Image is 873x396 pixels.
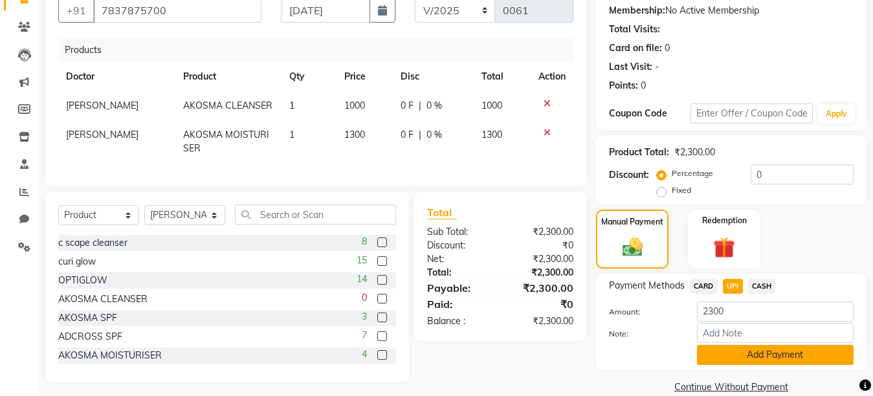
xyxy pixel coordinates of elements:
div: Points: [609,79,638,93]
span: 0 [362,291,367,305]
span: UPI [723,279,743,294]
button: Add Payment [697,345,854,365]
th: Product [175,62,282,91]
div: ₹2,300.00 [500,252,583,266]
span: 1300 [481,129,502,140]
span: 0 % [426,128,442,142]
div: Paid: [417,296,500,312]
span: Payment Methods [609,279,685,292]
div: ₹0 [500,239,583,252]
div: Membership: [609,4,665,17]
label: Percentage [672,168,713,179]
span: 1300 [344,129,365,140]
span: 1000 [481,100,502,111]
input: Enter Offer / Coupon Code [691,104,813,124]
span: 0 F [401,99,414,113]
input: Add Note [697,323,854,343]
div: AKOSMA SPF [58,311,117,325]
th: Action [531,62,573,91]
input: Amount [697,302,854,322]
div: AKOSMA CLEANSER [58,292,148,306]
div: Product Total: [609,146,669,159]
div: Payable: [417,280,500,296]
span: 8 [362,235,367,248]
div: ADCROSS SPF [58,330,122,344]
div: ₹2,300.00 [674,146,715,159]
div: No Active Membership [609,4,854,17]
th: Total [474,62,531,91]
span: 15 [357,254,367,267]
div: Total Visits: [609,23,660,36]
img: _cash.svg [616,236,649,259]
div: Discount: [417,239,500,252]
th: Qty [282,62,337,91]
div: OPTIGLOW [58,274,107,287]
span: 0 % [426,99,442,113]
span: AKOSMA MOISTURISER [183,129,269,154]
th: Price [337,62,393,91]
div: Last Visit: [609,60,652,74]
span: CASH [748,279,776,294]
span: | [419,99,421,113]
span: 1 [289,129,294,140]
span: 14 [357,272,367,286]
div: Total: [417,266,500,280]
div: 0 [641,79,646,93]
div: Balance : [417,314,500,328]
span: AKOSMA CLEANSER [183,100,272,111]
div: c scape cleanser [58,236,127,250]
div: ₹0 [500,296,583,312]
span: CARD [690,279,718,294]
div: ₹2,300.00 [500,266,583,280]
label: Note: [599,328,687,340]
span: 7 [362,329,367,342]
span: Total [427,206,457,219]
label: Amount: [599,306,687,318]
div: ₹2,300.00 [500,314,583,328]
div: curi glow [58,255,96,269]
div: Discount: [609,168,649,182]
span: 1 [289,100,294,111]
span: 3 [362,310,367,324]
div: 0 [665,41,670,55]
span: 0 F [401,128,414,142]
span: | [419,128,421,142]
img: _gift.svg [707,234,742,261]
input: Search or Scan [235,204,396,225]
div: Sub Total: [417,225,500,239]
th: Disc [393,62,474,91]
span: 1000 [344,100,365,111]
div: ₹2,300.00 [500,280,583,296]
label: Fixed [672,184,691,196]
th: Doctor [58,62,175,91]
label: Manual Payment [601,216,663,228]
span: [PERSON_NAME] [66,100,138,111]
button: Apply [818,104,855,124]
div: - [655,60,659,74]
div: Products [60,38,583,62]
label: Redemption [702,215,747,226]
div: Net: [417,252,500,266]
div: AKOSMA MOISTURISER [58,349,162,362]
div: ₹2,300.00 [500,225,583,239]
span: 4 [362,347,367,361]
a: Continue Without Payment [599,380,864,394]
div: Card on file: [609,41,662,55]
span: [PERSON_NAME] [66,129,138,140]
div: Coupon Code [609,107,691,120]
